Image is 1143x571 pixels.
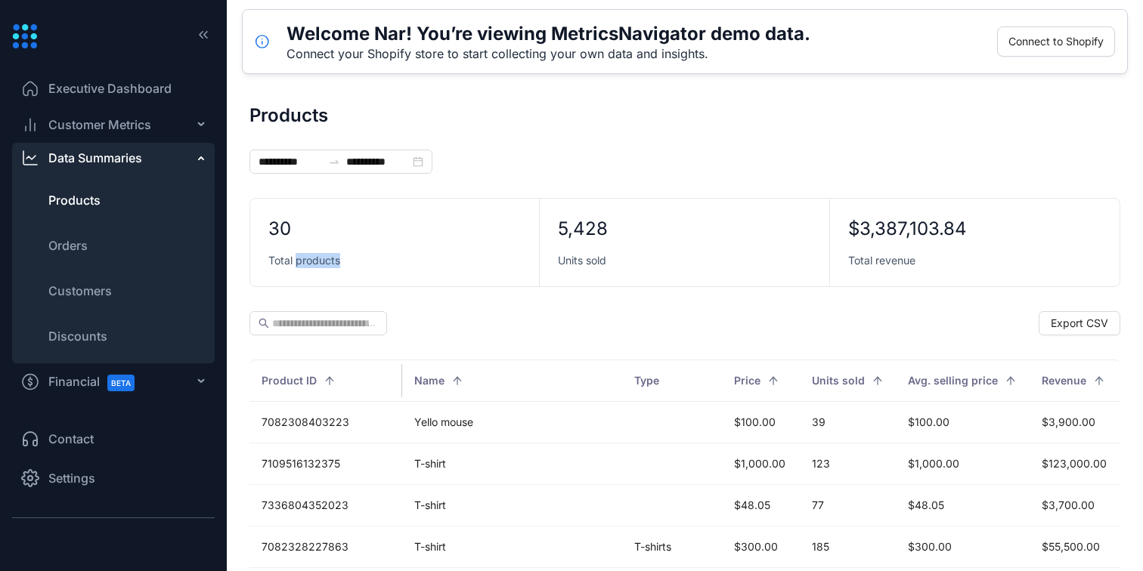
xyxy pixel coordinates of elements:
[896,526,1030,568] td: $300.00
[402,443,622,485] td: T-shirt
[558,217,608,241] div: 5,428
[908,372,998,389] span: Avg. selling price
[48,469,95,487] span: Settings
[48,116,151,134] span: Customer Metrics
[402,402,622,443] td: Yello mouse
[48,430,94,448] span: Contact
[249,106,328,125] h1: Products
[414,372,444,389] span: Name
[1039,311,1120,335] button: Export CSV
[800,485,896,526] td: 77
[1030,360,1120,402] th: Revenue
[402,526,622,568] td: T-shirt
[1008,33,1104,50] span: Connect to Shopify
[1042,372,1086,389] span: Revenue
[402,485,622,526] td: T-shirt
[896,485,1030,526] td: $48.05
[800,443,896,485] td: 123
[249,402,402,443] td: 7082308403223
[48,282,112,300] span: Customers
[402,360,622,402] th: Name
[249,443,402,485] td: 7109516132375
[259,318,269,329] span: search
[48,327,107,345] span: Discounts
[268,217,291,241] div: 30
[734,372,760,389] span: Price
[800,526,896,568] td: 185
[48,191,101,209] span: Products
[262,372,317,389] span: Product ID
[1030,485,1120,526] td: $3,700.00
[558,253,606,268] span: Units sold
[896,402,1030,443] td: $100.00
[287,22,810,46] h5: Welcome Nar! You’re viewing MetricsNavigator demo data.
[800,402,896,443] td: 39
[800,360,896,402] th: Units sold
[848,217,967,241] div: $3,387,103.84
[622,526,722,568] td: T-shirts
[107,375,135,391] span: BETA
[287,46,810,61] div: Connect your Shopify store to start collecting your own data and insights.
[722,360,800,402] th: Price
[48,365,148,399] span: Financial
[997,26,1115,57] button: Connect to Shopify
[268,253,340,268] span: Total products
[48,236,88,255] span: Orders
[328,156,340,168] span: to
[249,360,402,402] th: Product ID
[896,443,1030,485] td: $1,000.00
[328,156,340,168] span: swap-right
[896,360,1030,402] th: Avg. selling price
[848,253,915,268] span: Total revenue
[722,402,800,443] td: $100.00
[1030,402,1120,443] td: $3,900.00
[722,526,800,568] td: $300.00
[812,372,865,389] span: Units sold
[1030,443,1120,485] td: $123,000.00
[1030,526,1120,568] td: $55,500.00
[722,485,800,526] td: $48.05
[622,360,722,402] th: Type
[1051,315,1108,332] span: Export CSV
[722,443,800,485] td: $1,000.00
[249,526,402,568] td: 7082328227863
[48,149,142,167] div: Data Summaries
[48,79,172,97] span: Executive Dashboard
[249,485,402,526] td: 7336804352023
